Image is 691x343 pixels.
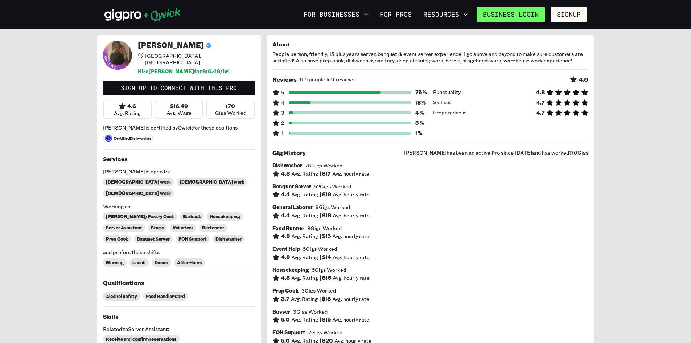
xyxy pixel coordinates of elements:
[291,275,318,281] span: Avg. Rating
[404,150,588,156] span: [PERSON_NAME] has been an active Pro since [DATE] and has worked 170 Gigs
[332,233,369,240] span: Avg. hourly rate
[312,267,346,273] span: 5 Gigs Worked
[415,89,427,96] h6: 75 %
[272,51,588,64] span: People person, friendly, 15 plus years server, banquet & event server experience! I go above and ...
[106,191,171,196] span: [DEMOGRAPHIC_DATA] work
[281,191,290,198] h6: 4.4
[114,110,141,117] span: Avg. Rating
[333,254,370,261] span: Avg. hourly rate
[320,275,331,281] h6: | $ 16
[272,76,297,83] h5: Reviews
[106,225,142,230] span: Server Assistant
[291,296,318,302] span: Avg. Rating
[307,225,342,232] span: 9 Gigs Worked
[433,89,461,96] span: Punctuality
[272,89,284,96] span: 5
[320,171,331,177] h6: | $ 17
[536,89,545,96] h6: 4.8
[291,254,318,261] span: Avg. Rating
[301,287,336,294] span: 3 Gigs Worked
[103,124,255,131] span: [PERSON_NAME] is certified by Qwick for these positions
[215,110,246,116] span: Gigs Worked
[132,260,146,265] span: Lunch
[281,296,289,302] h6: 3.7
[272,309,290,315] h6: Busser
[332,317,369,323] span: Avg. hourly rate
[272,162,302,169] h6: Dishwasher
[300,76,354,83] span: 165 people left reviews
[377,8,415,21] a: For Pros
[138,41,204,50] h4: [PERSON_NAME]
[202,225,224,230] span: Bartender
[173,225,193,230] span: Volunteer
[291,317,318,323] span: Avg. Rating
[103,155,255,163] h5: Services
[272,204,313,211] h6: General Laborer
[291,191,318,198] span: Avg. Rating
[272,246,300,252] h6: Event Help
[106,260,124,265] span: Morning
[281,254,290,261] h6: 4.8
[551,7,587,22] button: Signup
[210,214,240,219] span: Housekeeping
[166,110,192,116] span: Avg. Wage
[105,135,112,142] img: svg+xml;base64,PHN2ZyB3aWR0aD0iNjQiIGhlaWdodD0iNjQiIHZpZXdCb3g9IjAgMCA2NCA2NCIgZmlsbD0ibm9uZSIgeG...
[332,296,369,302] span: Avg. hourly rate
[316,204,350,211] span: 9 Gigs Worked
[281,275,290,281] h6: 4.8
[314,183,351,190] span: 52 Gigs Worked
[477,7,545,22] a: Business Login
[333,275,370,281] span: Avg. hourly rate
[420,8,471,21] button: Resources
[291,233,318,240] span: Avg. Rating
[333,212,370,219] span: Avg. hourly rate
[215,236,242,242] span: Dishwasher
[272,225,304,232] h6: Food Runner
[272,41,588,48] h5: About
[138,68,255,75] h6: Hire [PERSON_NAME] for $ 16.49 /hr!
[106,336,177,342] span: Receive and confirm reservations
[103,81,255,95] a: Sign up to connect with this Pro
[281,233,290,240] h6: 4.8
[178,236,207,242] span: FOH Support
[320,212,331,219] h6: | $ 18
[103,279,255,286] h5: Qualifications
[291,212,318,219] span: Avg. Rating
[103,326,255,332] span: Related to Server Assistant :
[137,236,170,242] span: Banquet Server
[272,287,299,294] h6: Prep Cook
[433,109,466,117] span: Preparedness
[106,214,174,219] span: [PERSON_NAME]/Pastry Cook
[415,99,427,106] h6: 18 %
[155,260,168,265] span: Dinner
[415,120,427,126] h6: 3 %
[320,191,331,198] h6: | $ 19
[146,294,185,299] span: Food Handler Card
[226,103,235,110] h6: 170
[177,260,202,265] span: After Hours
[272,130,284,137] span: 1
[272,109,284,117] span: 3
[281,212,290,219] h6: 4.4
[106,179,171,185] span: [DEMOGRAPHIC_DATA] work
[272,119,284,127] span: 2
[281,317,290,323] h6: 5.0
[293,309,328,315] span: 3 Gigs Worked
[281,171,290,177] h6: 4.8
[272,183,311,190] h6: Banquet Server
[103,203,255,210] span: Working as:
[536,99,545,106] h6: 4.7
[333,191,370,198] span: Avg. hourly rate
[579,76,588,83] h5: 4.6
[272,149,306,156] h5: Gig History
[145,53,255,65] span: [GEOGRAPHIC_DATA], [GEOGRAPHIC_DATA]
[170,103,188,110] h6: $16.49
[536,110,545,116] h6: 4.7
[332,171,369,177] span: Avg. hourly rate
[272,329,305,336] h6: FOH Support
[433,99,451,106] span: Skillset
[103,168,255,175] span: [PERSON_NAME] is open to:
[319,296,331,302] h6: | $ 18
[320,233,331,240] h6: | $ 15
[272,99,284,106] span: 4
